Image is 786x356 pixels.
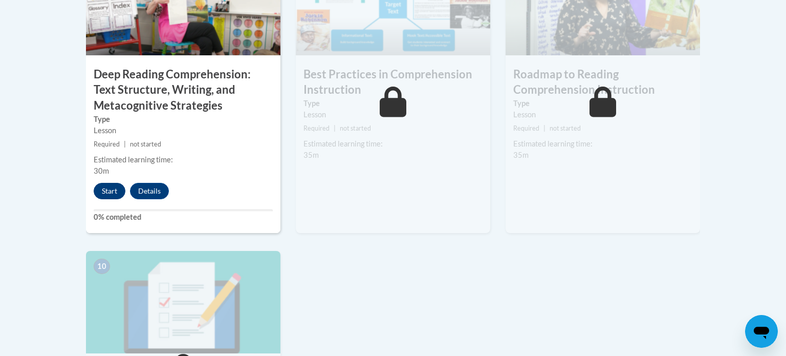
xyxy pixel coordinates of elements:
[334,124,336,132] span: |
[513,124,539,132] span: Required
[86,67,280,114] h3: Deep Reading Comprehension: Text Structure, Writing, and Metacognitive Strategies
[124,140,126,148] span: |
[303,138,483,150] div: Estimated learning time:
[303,98,483,109] label: Type
[94,140,120,148] span: Required
[130,140,161,148] span: not started
[94,212,273,223] label: 0% completed
[303,151,319,159] span: 35m
[513,138,692,150] div: Estimated learning time:
[550,124,581,132] span: not started
[86,251,280,353] img: Course Image
[506,67,700,98] h3: Roadmap to Reading Comprehension Instruction
[94,183,125,199] button: Start
[513,109,692,120] div: Lesson
[513,98,692,109] label: Type
[94,125,273,136] div: Lesson
[745,315,778,348] iframe: Button to launch messaging window
[94,114,273,125] label: Type
[94,154,273,165] div: Estimated learning time:
[296,67,490,98] h3: Best Practices in Comprehension Instruction
[303,109,483,120] div: Lesson
[513,151,529,159] span: 35m
[340,124,371,132] span: not started
[94,259,110,274] span: 10
[94,166,109,175] span: 30m
[130,183,169,199] button: Details
[303,124,330,132] span: Required
[543,124,545,132] span: |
